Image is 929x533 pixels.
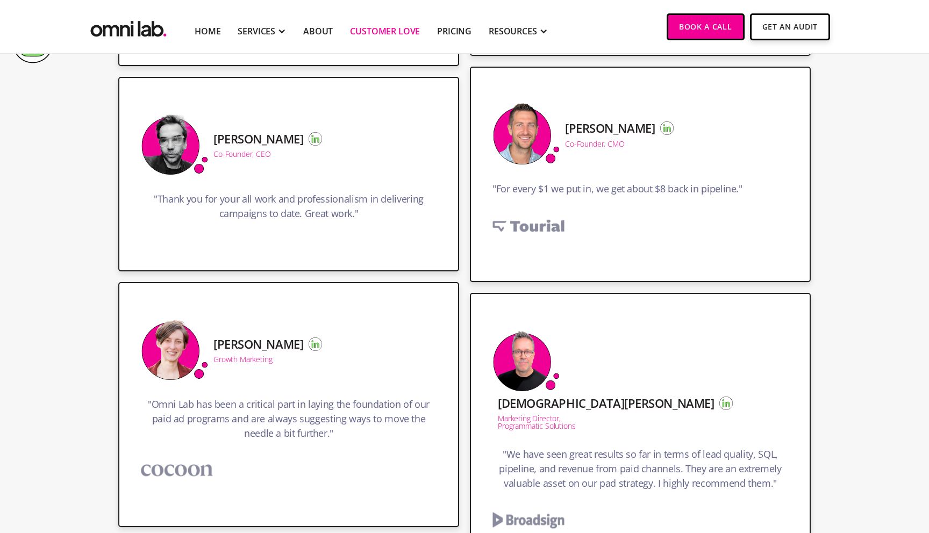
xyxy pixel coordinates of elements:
h5: [DEMOGRAPHIC_DATA][PERSON_NAME] [498,397,714,409]
a: Home [195,25,220,38]
h3: "For every $1 we put in, we get about $8 back in pipeline." [492,182,742,201]
img: Omni Lab: B2B SaaS Demand Generation Agency [88,13,169,40]
a: Book a Call [667,13,745,40]
h3: "We have seen great results so far in terms of lead quality, SQL, pipeline, and revenue from paid... [492,447,788,496]
h3: "Omni Lab has been a critical part in laying the foundation of our paid ad programs and are alway... [141,397,437,446]
div: Co-Founder, CEO [213,150,271,158]
div: SERVICES [238,25,275,38]
iframe: Chat Widget [735,408,929,533]
div: RESOURCES [489,25,537,38]
h5: [PERSON_NAME] [565,121,655,134]
div: Marketing Director, Programmatic Solutions [498,415,605,430]
a: Get An Audit [750,13,830,40]
div: Growth Marketing [213,356,272,363]
h5: [PERSON_NAME] [213,132,303,145]
a: home [88,13,169,40]
h3: "Thank you for your all work and professionalism in delivering campaigns to date. Great work." [141,192,437,226]
div: Co-Founder, CMO [565,140,625,148]
a: About [303,25,333,38]
a: Customer Love [350,25,420,38]
h5: [PERSON_NAME] [213,337,303,350]
a: Pricing [437,25,471,38]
